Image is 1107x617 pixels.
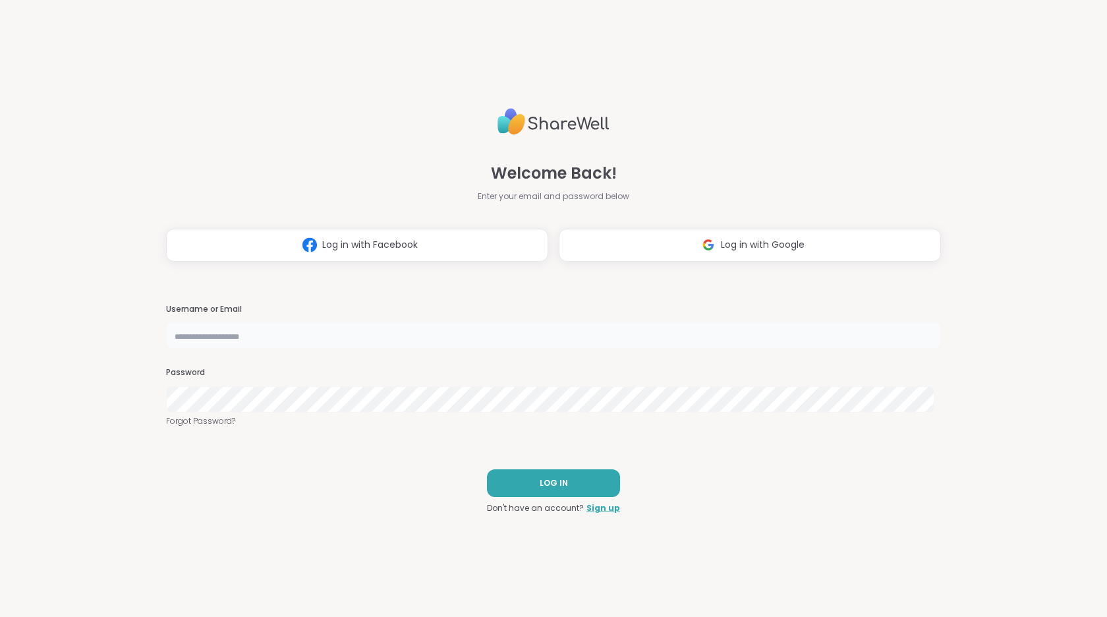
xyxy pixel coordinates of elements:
[491,162,617,185] span: Welcome Back!
[166,415,941,427] a: Forgot Password?
[586,502,620,514] a: Sign up
[540,477,568,489] span: LOG IN
[721,238,805,252] span: Log in with Google
[297,233,322,257] img: ShareWell Logomark
[166,229,548,262] button: Log in with Facebook
[696,233,721,257] img: ShareWell Logomark
[478,191,629,202] span: Enter your email and password below
[559,229,941,262] button: Log in with Google
[487,469,620,497] button: LOG IN
[497,103,610,140] img: ShareWell Logo
[166,367,941,378] h3: Password
[487,502,584,514] span: Don't have an account?
[166,304,941,315] h3: Username or Email
[322,238,418,252] span: Log in with Facebook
